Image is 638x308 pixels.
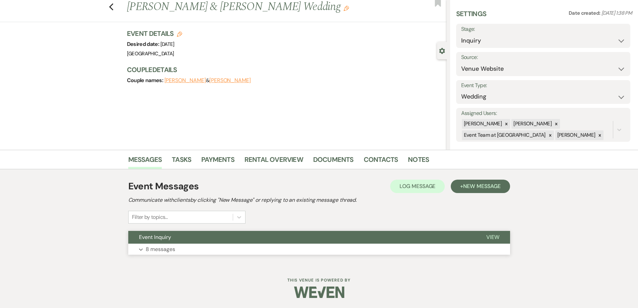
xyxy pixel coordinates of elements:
[127,77,164,84] span: Couple names:
[486,234,499,241] span: View
[132,213,168,221] div: Filter by topics...
[164,77,251,84] span: &
[344,5,349,11] button: Edit
[127,29,183,38] h3: Event Details
[160,41,174,48] span: [DATE]
[127,65,440,74] h3: Couple Details
[461,53,625,62] label: Source:
[244,154,303,169] a: Rental Overview
[172,154,191,169] a: Tasks
[555,130,596,140] div: [PERSON_NAME]
[164,78,206,83] button: [PERSON_NAME]
[127,50,174,57] span: [GEOGRAPHIC_DATA]
[456,9,487,24] h3: Settings
[128,154,162,169] a: Messages
[476,231,510,244] button: View
[146,245,175,254] p: 8 messages
[364,154,398,169] a: Contacts
[461,24,625,34] label: Stage:
[128,231,476,244] button: Event Inquiry
[511,119,553,129] div: [PERSON_NAME]
[139,234,171,241] span: Event Inquiry
[461,109,625,118] label: Assigned Users:
[128,179,199,193] h1: Event Messages
[408,154,429,169] a: Notes
[461,81,625,90] label: Event Type:
[439,47,445,54] button: Close lead details
[463,183,500,190] span: New Message
[569,10,601,16] span: Date created:
[127,41,160,48] span: Desired date:
[313,154,354,169] a: Documents
[451,180,510,193] button: +New Message
[601,10,632,16] span: [DATE] 1:38 PM
[390,180,445,193] button: Log Message
[400,183,435,190] span: Log Message
[462,130,547,140] div: Event Team at [GEOGRAPHIC_DATA]
[128,196,510,204] h2: Communicate with clients by clicking "New Message" or replying to an existing message thread.
[294,281,344,304] img: Weven Logo
[209,78,251,83] button: [PERSON_NAME]
[128,244,510,255] button: 8 messages
[462,119,503,129] div: [PERSON_NAME]
[201,154,234,169] a: Payments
